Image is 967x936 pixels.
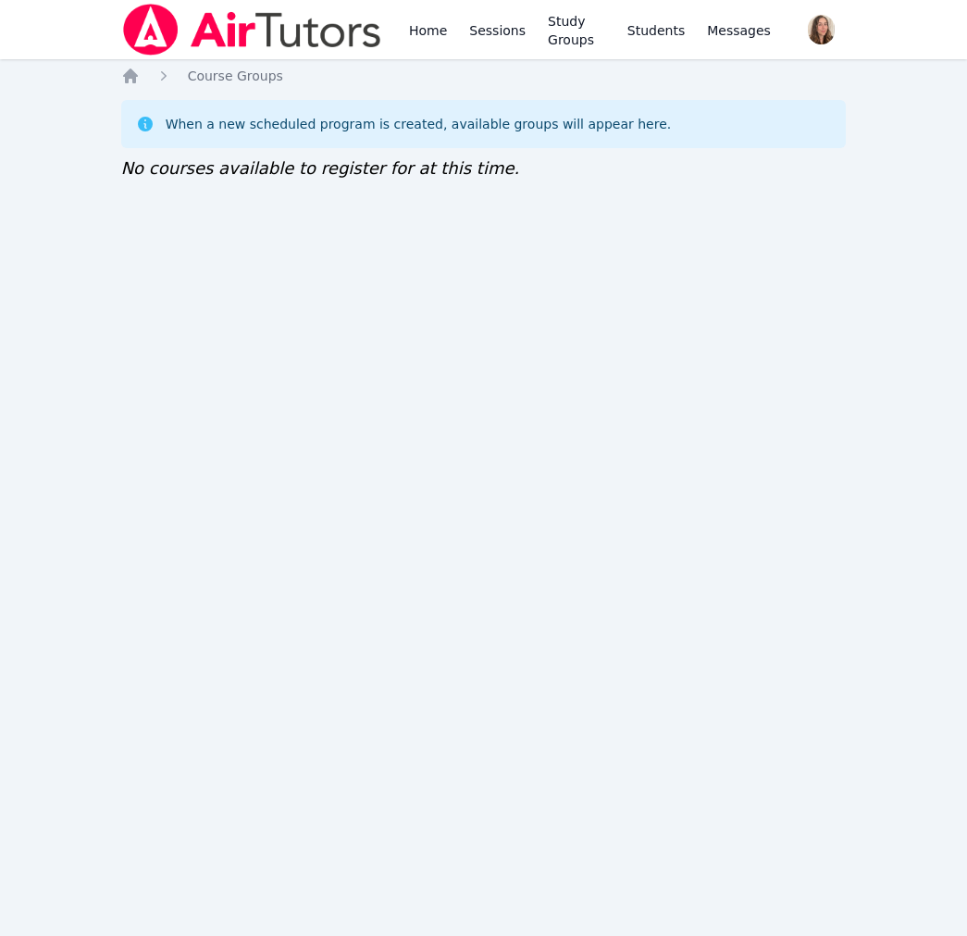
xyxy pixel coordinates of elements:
span: No courses available to register for at this time. [121,158,520,178]
img: Air Tutors [121,4,383,56]
nav: Breadcrumb [121,67,847,85]
div: When a new scheduled program is created, available groups will appear here. [166,115,672,133]
span: Course Groups [188,69,283,83]
a: Course Groups [188,67,283,85]
span: Messages [707,21,771,40]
